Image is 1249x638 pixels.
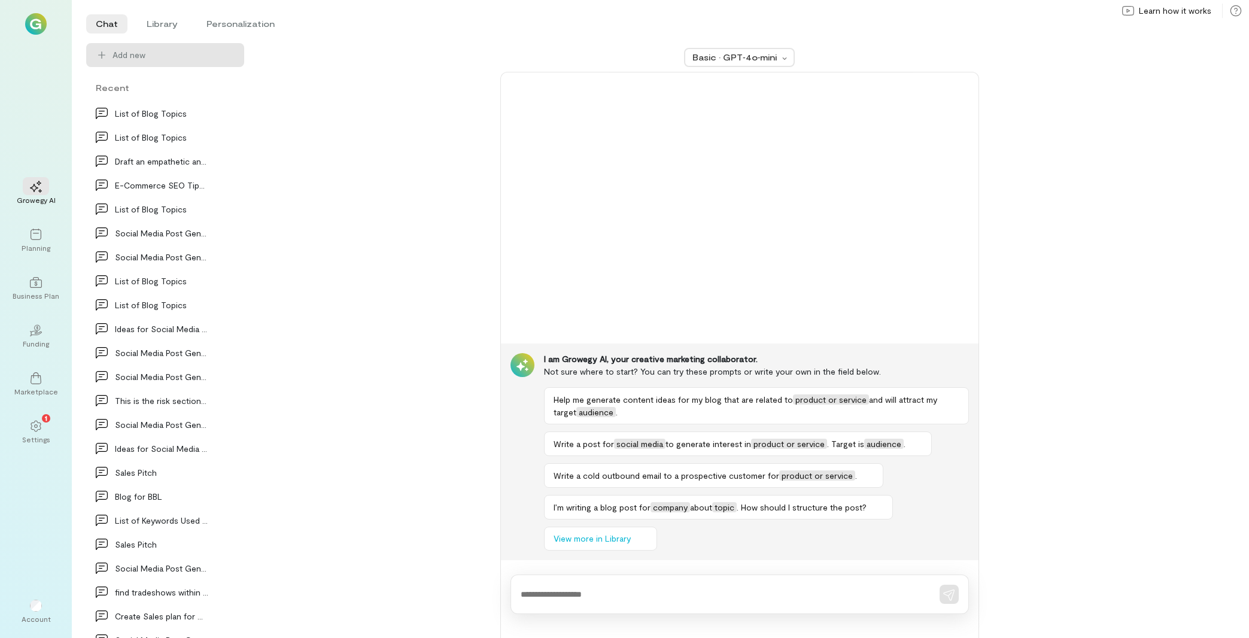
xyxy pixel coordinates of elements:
a: Planning [14,219,57,262]
a: Growegy AI [14,171,57,214]
span: 1 [45,412,47,423]
div: Planning [22,243,50,253]
div: Funding [23,339,49,348]
span: Write a post for [554,439,614,449]
span: . [616,407,618,417]
div: Create Sales plan for my sales team focus on Pres… [115,610,208,622]
div: Social Media Post Generation [115,251,208,263]
button: View more in Library [544,527,657,551]
div: Growegy AI [17,195,56,205]
div: Recent [86,81,244,94]
span: and will attract my target [554,394,937,417]
div: List of Blog Topics [115,107,208,120]
div: List of Blog Topics [115,299,208,311]
div: find tradeshows within 50 miles of [GEOGRAPHIC_DATA] for… [115,586,208,598]
span: . How should I structure the post? [737,502,867,512]
div: Blog for BBL [115,490,208,503]
span: View more in Library [554,533,631,545]
div: Sales Pitch [115,466,208,479]
span: Learn how it works [1139,5,1211,17]
div: List of Blog Topics [115,275,208,287]
div: Ideas for Social Media about Company or Product [115,442,208,455]
div: Social Media Post Generation [115,347,208,359]
li: Library [137,14,187,34]
span: I’m writing a blog post for [554,502,651,512]
div: Draft an empathetic and solution-oriented respons… [115,155,208,168]
div: List of Keywords Used for Product Search [115,514,208,527]
span: product or service [793,394,869,405]
span: Write a cold outbound email to a prospective customer for [554,470,779,481]
div: Account [14,590,57,633]
div: Social Media Post Generation [115,562,208,575]
span: audience [576,407,616,417]
div: This is the risk section of my business plan: G… [115,394,208,407]
a: Business Plan [14,267,57,310]
span: about [690,502,712,512]
button: Help me generate content ideas for my blog that are related toproduct or serviceand will attract ... [544,387,969,424]
div: E-Commerce SEO Tips and Tricks [115,179,208,192]
span: topic [712,502,737,512]
span: audience [864,439,904,449]
div: Social Media Post Generation [115,370,208,383]
button: Write a post forsocial mediato generate interest inproduct or service. Target isaudience. [544,432,932,456]
span: Add new [113,49,235,61]
span: product or service [751,439,827,449]
button: I’m writing a blog post forcompanyabouttopic. How should I structure the post? [544,495,893,519]
div: Business Plan [13,291,59,300]
span: . [904,439,905,449]
div: Social Media Post Generation [115,227,208,239]
span: social media [614,439,665,449]
button: Write a cold outbound email to a prospective customer forproduct or service. [544,463,883,488]
span: product or service [779,470,855,481]
li: Chat [86,14,127,34]
div: List of Blog Topics [115,131,208,144]
a: Settings [14,411,57,454]
span: . [855,470,857,481]
div: Social Media Post Generation [115,418,208,431]
div: Basic · GPT‑4o‑mini [692,51,779,63]
div: Not sure where to start? You can try these prompts or write your own in the field below. [544,365,969,378]
div: Account [22,614,51,624]
span: Help me generate content ideas for my blog that are related to [554,394,793,405]
a: Funding [14,315,57,358]
span: . Target is [827,439,864,449]
div: Ideas for Social Media about Company or Product [115,323,208,335]
span: to generate interest in [665,439,751,449]
div: I am Growegy AI, your creative marketing collaborator. [544,353,969,365]
div: List of Blog Topics [115,203,208,215]
a: Marketplace [14,363,57,406]
div: Settings [22,435,50,444]
div: Sales Pitch [115,538,208,551]
span: company [651,502,690,512]
li: Personalization [197,14,284,34]
div: Marketplace [14,387,58,396]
